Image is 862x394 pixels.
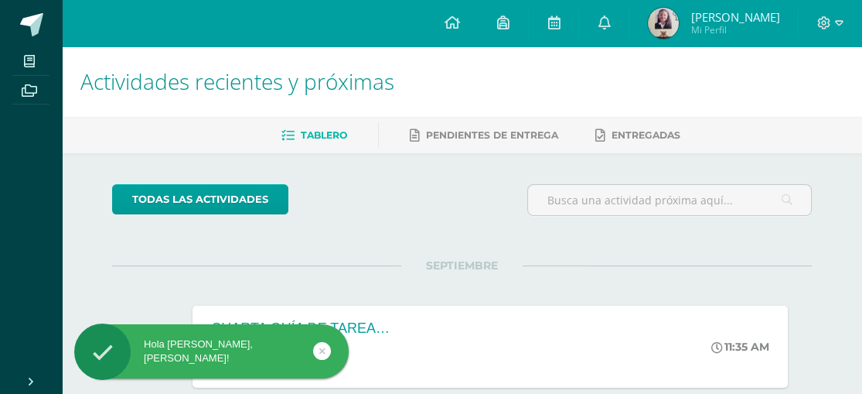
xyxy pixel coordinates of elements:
[211,320,397,337] div: CUARTA GUÍA DE TAREAS DEL CUARTO BIMESTRE
[401,259,523,272] span: SEPTIEMBRE
[80,67,394,96] span: Actividades recientes y próximas
[612,129,680,141] span: Entregadas
[648,8,679,39] img: c0a4bb422ec4bcf880931afb2938c18c.png
[301,129,347,141] span: Tablero
[528,185,811,215] input: Busca una actividad próxima aquí...
[711,340,769,354] div: 11:35 AM
[281,123,347,148] a: Tablero
[690,9,779,25] span: [PERSON_NAME]
[112,184,288,214] a: todas las Actividades
[74,337,349,365] div: Hola [PERSON_NAME], [PERSON_NAME]!
[690,23,779,36] span: Mi Perfil
[410,123,558,148] a: Pendientes de entrega
[426,129,558,141] span: Pendientes de entrega
[595,123,680,148] a: Entregadas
